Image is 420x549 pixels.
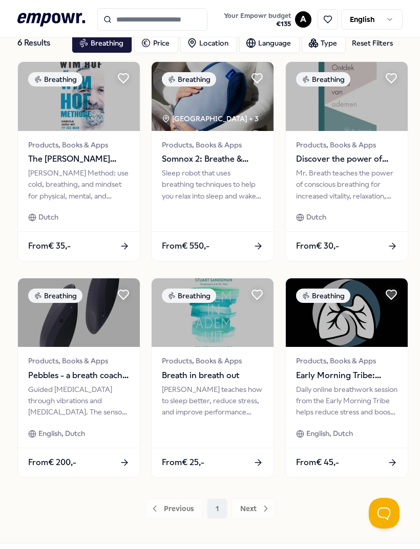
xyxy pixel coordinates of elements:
button: Location [180,33,237,53]
div: Guided [MEDICAL_DATA] through vibrations and [MEDICAL_DATA]. The sensor synchronises with your br... [28,384,130,418]
img: package image [286,278,408,347]
span: Products, Books & Apps [28,139,130,150]
span: From € 25,- [162,456,204,469]
div: Breathing [28,289,82,303]
span: Products, Books & Apps [296,139,397,150]
div: Breathing [296,72,350,86]
button: Price [134,33,178,53]
span: € 135 [224,20,291,28]
div: Daily online breathwork session from the Early Morning Tribe helps reduce stress and boost energy. [296,384,397,418]
img: package image [18,62,140,131]
span: From € 35,- [28,239,71,253]
span: Products, Books & Apps [296,355,397,366]
span: Early Morning Tribe: Online breathwork [296,369,397,382]
span: Dutch [38,211,58,223]
span: Pebbles - a breath coach in your hands [28,369,130,382]
a: package imageBreathing[GEOGRAPHIC_DATA] + 3Products, Books & AppsSomnox 2: Breathe & Sleep RobotS... [151,61,274,261]
div: Reset Filters [352,37,393,49]
span: English, Dutch [306,428,353,439]
input: Search for products, categories or subcategories [97,8,207,31]
a: package imageBreathingProducts, Books & AppsThe [PERSON_NAME] method[PERSON_NAME] Method: use col... [17,61,140,261]
span: Products, Books & Apps [162,139,263,150]
img: package image [18,278,140,347]
span: Products, Books & Apps [28,355,130,366]
span: From € 45,- [296,456,339,469]
div: Breathing [162,72,216,86]
a: Your Empowr budget€135 [220,9,295,30]
div: [GEOGRAPHIC_DATA] + 3 [162,113,259,124]
div: Sleep robot that uses breathing techniques to help you relax into sleep and wake up refreshed. [162,167,263,202]
div: Mr. Breath teaches the power of conscious breathing for increased vitality, relaxation, and menta... [296,167,397,202]
iframe: Help Scout Beacon - Open [369,498,400,529]
button: Your Empowr budget€135 [222,10,293,30]
span: Products, Books & Apps [162,355,263,366]
span: From € 200,- [28,456,76,469]
span: The [PERSON_NAME] method [28,152,130,166]
span: From € 30,- [296,239,339,253]
span: Breath in breath out [162,369,263,382]
img: package image [152,62,274,131]
a: package imageBreathingProducts, Books & AppsPebbles - a breath coach in your handsGuided [MEDICAL... [17,278,140,478]
a: package imageBreathingProducts, Books & AppsBreath in breath out[PERSON_NAME] teaches how to slee... [151,278,274,478]
a: package imageBreathingProducts, Books & AppsEarly Morning Tribe: Online breathworkDaily online br... [285,278,408,478]
div: 6 Results [17,33,64,53]
div: Breathing [28,72,82,86]
span: Dutch [306,211,326,223]
button: Breathing [72,33,132,53]
a: package imageBreathingProducts, Books & AppsDiscover the power of breathingMr. Breath teaches the... [285,61,408,261]
span: Your Empowr budget [224,12,291,20]
button: Language [239,33,300,53]
div: [PERSON_NAME] teaches how to sleep better, reduce stress, and improve performance through breathi... [162,384,263,418]
span: Discover the power of breathing [296,152,397,166]
span: From € 550,- [162,239,209,253]
span: English, Dutch [38,428,85,439]
button: Type [302,33,346,53]
img: package image [152,278,274,347]
span: Somnox 2: Breathe & Sleep Robot [162,152,263,166]
div: Breathing [296,289,350,303]
div: [PERSON_NAME] Method: use cold, breathing, and mindset for physical, mental, and spiritual growth... [28,167,130,202]
button: A [295,11,311,28]
div: Breathing [162,289,216,303]
img: package image [286,62,408,131]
